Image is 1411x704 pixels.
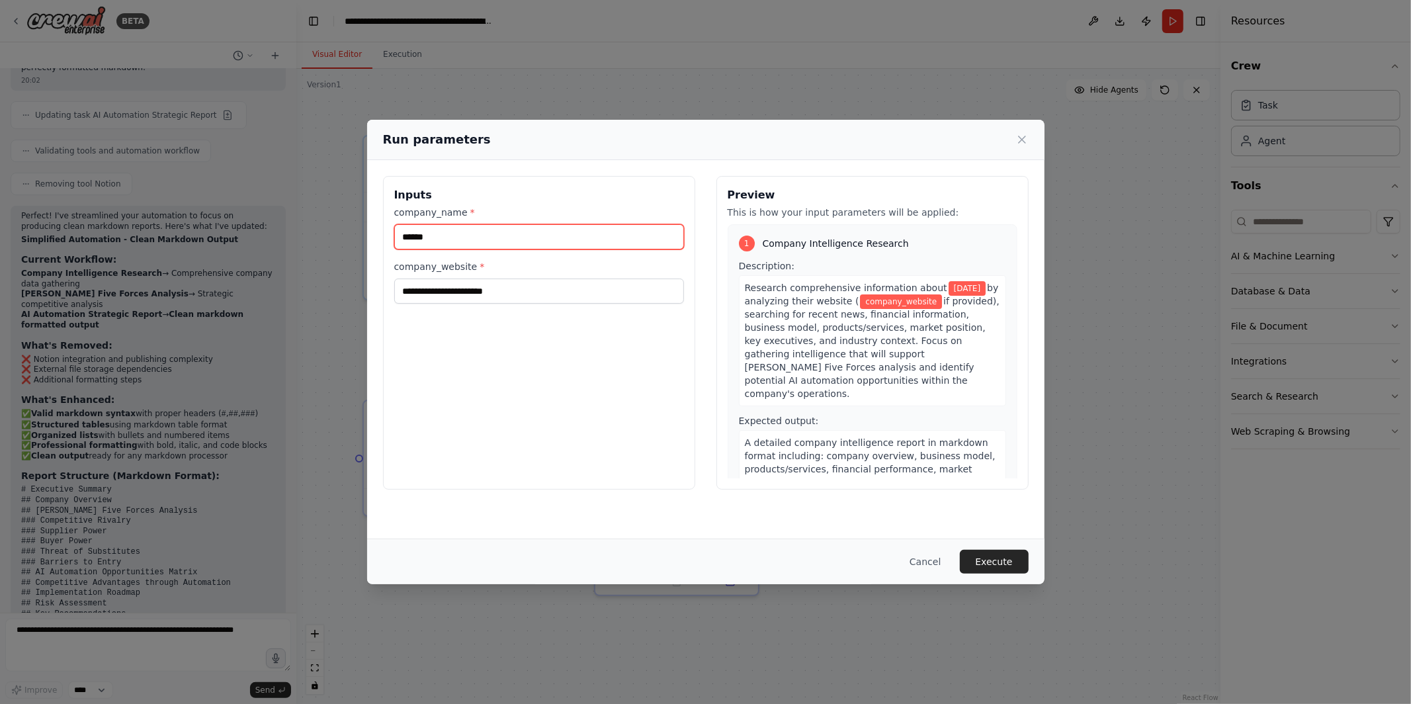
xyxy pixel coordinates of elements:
span: Research comprehensive information about [745,283,947,293]
span: if provided), searching for recent news, financial information, business model, products/services... [745,296,1000,399]
button: Execute [960,550,1029,574]
span: by analyzing their website ( [745,283,999,306]
h3: Inputs [394,187,684,203]
span: A detailed company intelligence report in markdown format including: company overview, business m... [745,437,996,514]
h3: Preview [728,187,1017,203]
button: Cancel [899,550,951,574]
label: company_website [394,260,684,273]
div: 1 [739,236,755,251]
p: This is how your input parameters will be applied: [728,206,1017,219]
span: Description: [739,261,794,271]
span: Variable: company_website [860,294,942,309]
span: Company Intelligence Research [763,237,909,250]
span: Variable: company_name [949,281,986,296]
h2: Run parameters [383,130,491,149]
span: Expected output: [739,416,819,426]
label: company_name [394,206,684,219]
